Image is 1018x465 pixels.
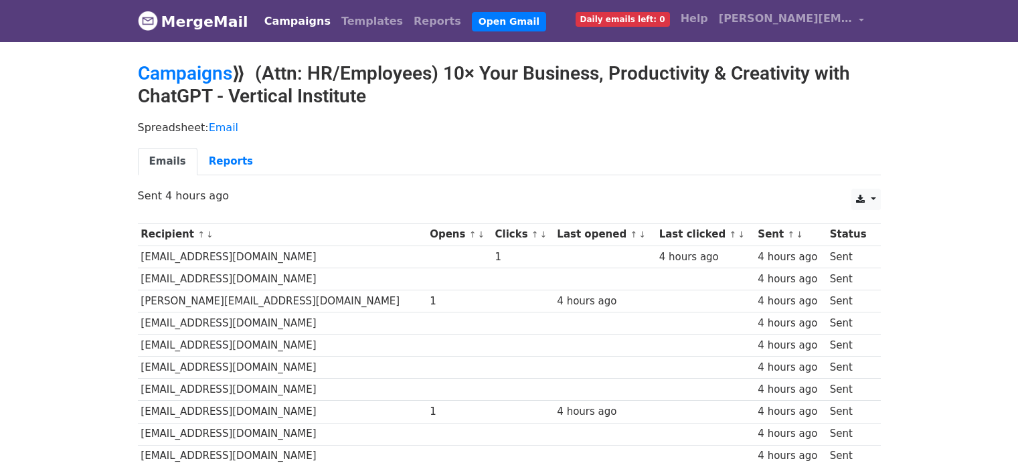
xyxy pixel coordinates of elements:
[531,229,539,240] a: ↑
[495,250,551,265] div: 1
[209,121,238,134] a: Email
[827,312,873,335] td: Sent
[827,290,873,312] td: Sent
[477,229,485,240] a: ↓
[827,401,873,423] td: Sent
[138,120,881,134] p: Spreadsheet:
[827,423,873,445] td: Sent
[138,148,197,175] a: Emails
[138,7,248,35] a: MergeMail
[570,5,675,32] a: Daily emails left: 0
[540,229,547,240] a: ↓
[758,404,823,420] div: 4 hours ago
[206,229,214,240] a: ↓
[408,8,466,35] a: Reports
[758,448,823,464] div: 4 hours ago
[719,11,853,27] span: [PERSON_NAME][EMAIL_ADDRESS][DOMAIN_NAME]
[827,379,873,401] td: Sent
[138,11,158,31] img: MergeMail logo
[656,223,755,246] th: Last clicked
[426,223,491,246] th: Opens
[138,379,427,401] td: [EMAIL_ADDRESS][DOMAIN_NAME]
[197,229,205,240] a: ↑
[675,5,713,32] a: Help
[259,8,336,35] a: Campaigns
[827,357,873,379] td: Sent
[738,229,745,240] a: ↓
[758,272,823,287] div: 4 hours ago
[729,229,736,240] a: ↑
[138,357,427,379] td: [EMAIL_ADDRESS][DOMAIN_NAME]
[659,250,752,265] div: 4 hours ago
[492,223,554,246] th: Clicks
[755,223,827,246] th: Sent
[138,189,881,203] p: Sent 4 hours ago
[639,229,646,240] a: ↓
[469,229,477,240] a: ↑
[576,12,670,27] span: Daily emails left: 0
[827,223,873,246] th: Status
[796,229,803,240] a: ↓
[430,404,489,420] div: 1
[138,223,427,246] th: Recipient
[138,268,427,290] td: [EMAIL_ADDRESS][DOMAIN_NAME]
[138,312,427,335] td: [EMAIL_ADDRESS][DOMAIN_NAME]
[472,12,546,31] a: Open Gmail
[758,426,823,442] div: 4 hours ago
[430,294,489,309] div: 1
[138,423,427,445] td: [EMAIL_ADDRESS][DOMAIN_NAME]
[557,294,653,309] div: 4 hours ago
[758,338,823,353] div: 4 hours ago
[758,360,823,375] div: 4 hours ago
[138,62,232,84] a: Campaigns
[787,229,794,240] a: ↑
[827,268,873,290] td: Sent
[758,316,823,331] div: 4 hours ago
[827,246,873,268] td: Sent
[138,290,427,312] td: [PERSON_NAME][EMAIL_ADDRESS][DOMAIN_NAME]
[758,250,823,265] div: 4 hours ago
[138,401,427,423] td: [EMAIL_ADDRESS][DOMAIN_NAME]
[138,246,427,268] td: [EMAIL_ADDRESS][DOMAIN_NAME]
[554,223,656,246] th: Last opened
[758,382,823,397] div: 4 hours ago
[557,404,653,420] div: 4 hours ago
[138,335,427,357] td: [EMAIL_ADDRESS][DOMAIN_NAME]
[336,8,408,35] a: Templates
[197,148,264,175] a: Reports
[630,229,637,240] a: ↑
[713,5,870,37] a: [PERSON_NAME][EMAIL_ADDRESS][DOMAIN_NAME]
[827,335,873,357] td: Sent
[758,294,823,309] div: 4 hours ago
[138,62,881,107] h2: ⟫ (Attn: HR/Employees) 10× Your Business, Productivity & Creativity with ChatGPT - Vertical Insti...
